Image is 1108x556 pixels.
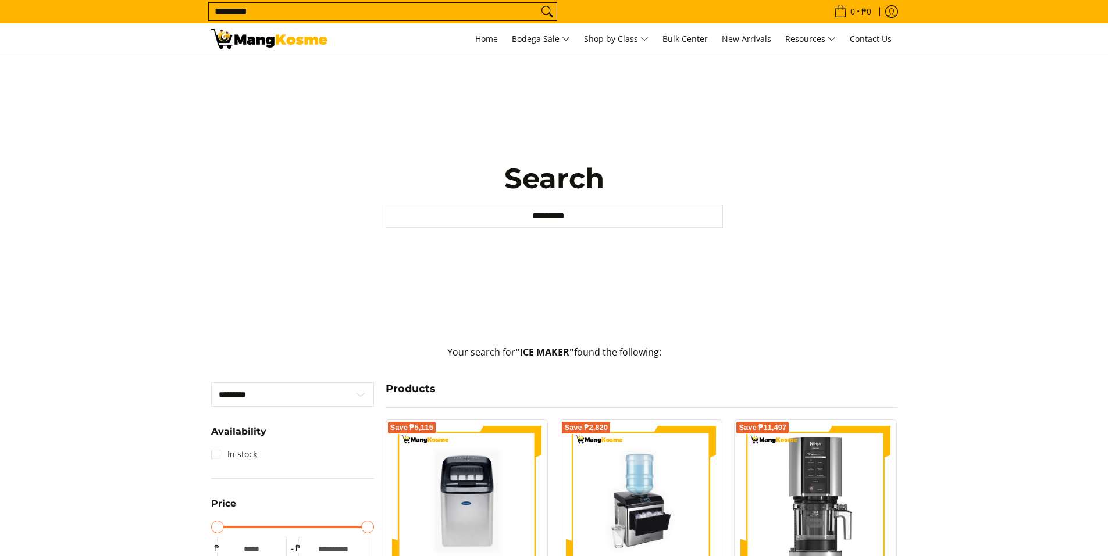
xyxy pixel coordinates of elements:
[386,161,723,196] h1: Search
[578,23,654,55] a: Shop by Class
[293,542,304,554] span: ₱
[339,23,897,55] nav: Main Menu
[506,23,576,55] a: Bodega Sale
[211,345,897,371] p: Your search for found the following:
[211,427,266,445] summary: Open
[211,445,257,464] a: In stock
[850,33,892,44] span: Contact Us
[779,23,842,55] a: Resources
[211,542,223,554] span: ₱
[390,424,434,431] span: Save ₱5,115
[538,3,557,20] button: Search
[722,33,771,44] span: New Arrivals
[211,499,236,508] span: Price
[515,346,574,358] strong: "ICE MAKER"
[564,424,608,431] span: Save ₱2,820
[512,32,570,46] span: Bodega Sale
[831,5,875,18] span: •
[739,424,786,431] span: Save ₱11,497
[657,23,714,55] a: Bulk Center
[849,8,857,16] span: 0
[475,33,498,44] span: Home
[785,32,836,46] span: Resources
[860,8,873,16] span: ₱0
[716,23,777,55] a: New Arrivals
[584,32,649,46] span: Shop by Class
[386,382,897,396] h4: Products
[844,23,897,55] a: Contact Us
[211,427,266,436] span: Availability
[662,33,708,44] span: Bulk Center
[211,29,327,49] img: Search: 7 results found for &quot;ICE MAKER&quot; | Mang Kosme
[211,499,236,517] summary: Open
[469,23,504,55] a: Home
